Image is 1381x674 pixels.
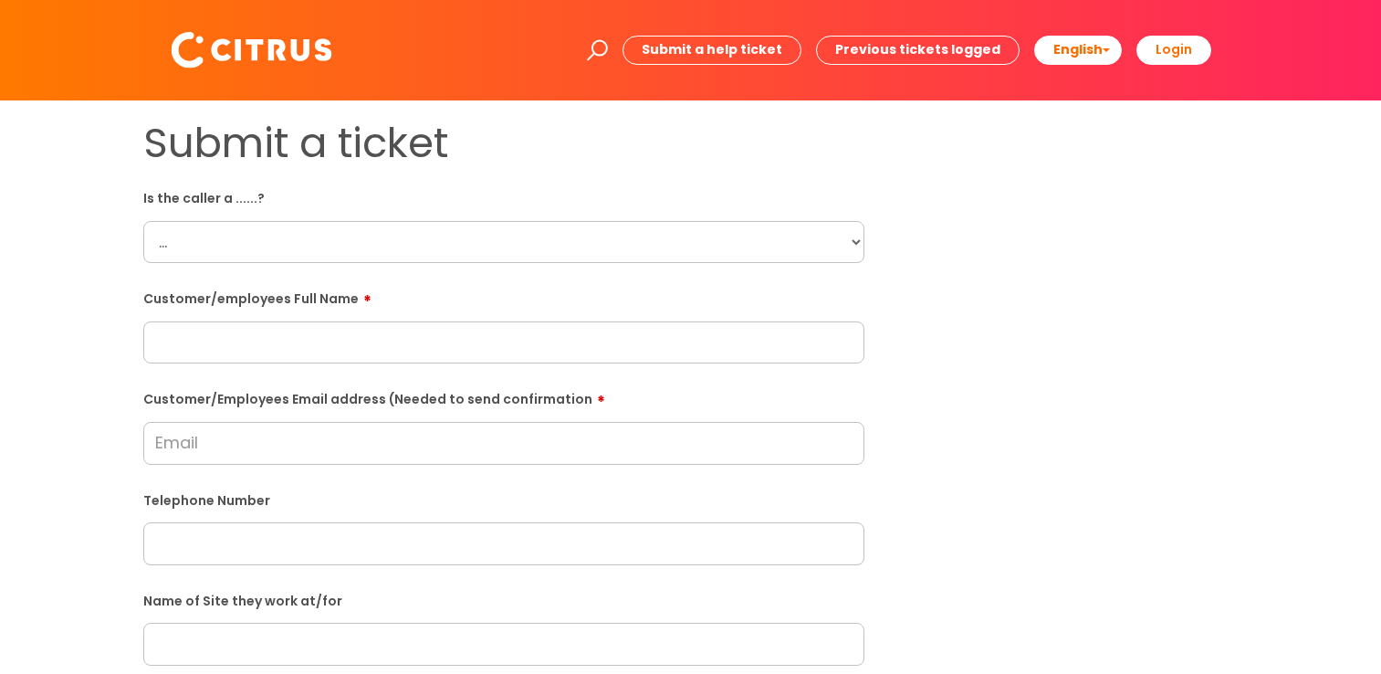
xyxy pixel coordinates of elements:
[1136,36,1211,64] a: Login
[1053,40,1103,58] span: English
[143,590,864,609] label: Name of Site they work at/for
[622,36,801,64] a: Submit a help ticket
[143,385,864,407] label: Customer/Employees Email address (Needed to send confirmation
[143,422,864,464] input: Email
[143,285,864,307] label: Customer/employees Full Name
[143,119,864,168] h1: Submit a ticket
[816,36,1020,64] a: Previous tickets logged
[143,187,864,206] label: Is the caller a ......?
[143,490,864,509] label: Telephone Number
[1156,40,1192,58] b: Login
